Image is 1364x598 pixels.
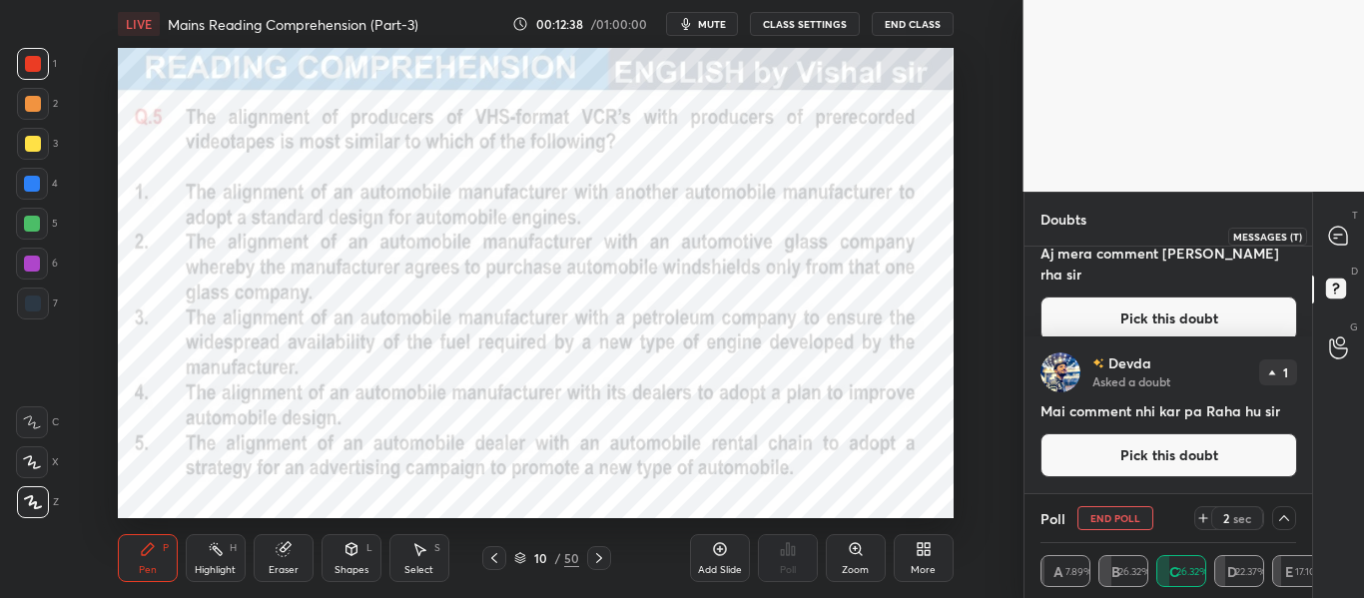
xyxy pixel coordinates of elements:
div: 50 [564,549,579,567]
p: D [1351,264,1358,279]
div: S [434,543,440,553]
div: 6 [16,248,58,280]
p: T [1352,208,1358,223]
div: 10 [530,552,550,564]
div: grid [1024,247,1313,494]
div: Select [404,565,433,575]
h4: Poll [1040,508,1065,529]
div: 2 [1222,510,1230,526]
button: Pick this doubt [1040,297,1297,340]
div: 4 [16,168,58,200]
div: More [911,565,936,575]
button: Pick this doubt [1040,433,1297,477]
div: / [554,552,560,564]
p: Asked a doubt [1092,373,1170,389]
div: Add Slide [698,565,742,575]
span: mute [698,17,726,31]
button: mute [666,12,738,36]
div: sec [1230,510,1254,526]
div: H [230,543,237,553]
img: no-rating-badge.077c3623.svg [1092,358,1104,369]
p: Doubts [1024,193,1102,246]
button: End Class [872,12,954,36]
button: End Poll [1077,506,1153,530]
div: C [16,406,59,438]
p: G [1350,319,1358,334]
div: P [163,543,169,553]
div: 2 [17,88,58,120]
div: 7 [17,288,58,319]
div: Shapes [335,565,368,575]
button: CLASS SETTINGS [750,12,860,36]
img: cc45302d45214adb8ce29de485ee4503.jpg [1040,352,1080,392]
div: Highlight [195,565,236,575]
div: L [366,543,372,553]
div: Pen [139,565,157,575]
div: X [16,446,59,478]
div: LIVE [118,12,160,36]
p: Devda [1108,355,1151,371]
div: Zoom [842,565,869,575]
p: 1 [1283,366,1288,378]
div: 1 [17,48,57,80]
div: Messages (T) [1228,228,1307,246]
div: Z [17,486,59,518]
h4: Mai comment nhi kar pa Raha hu sir [1040,400,1297,421]
div: 3 [17,128,58,160]
div: Eraser [269,565,299,575]
h4: Aj mera comment [PERSON_NAME] rha sir [1040,243,1297,285]
h4: Mains Reading Comprehension (Part-3) [168,15,418,34]
div: 5 [16,208,58,240]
